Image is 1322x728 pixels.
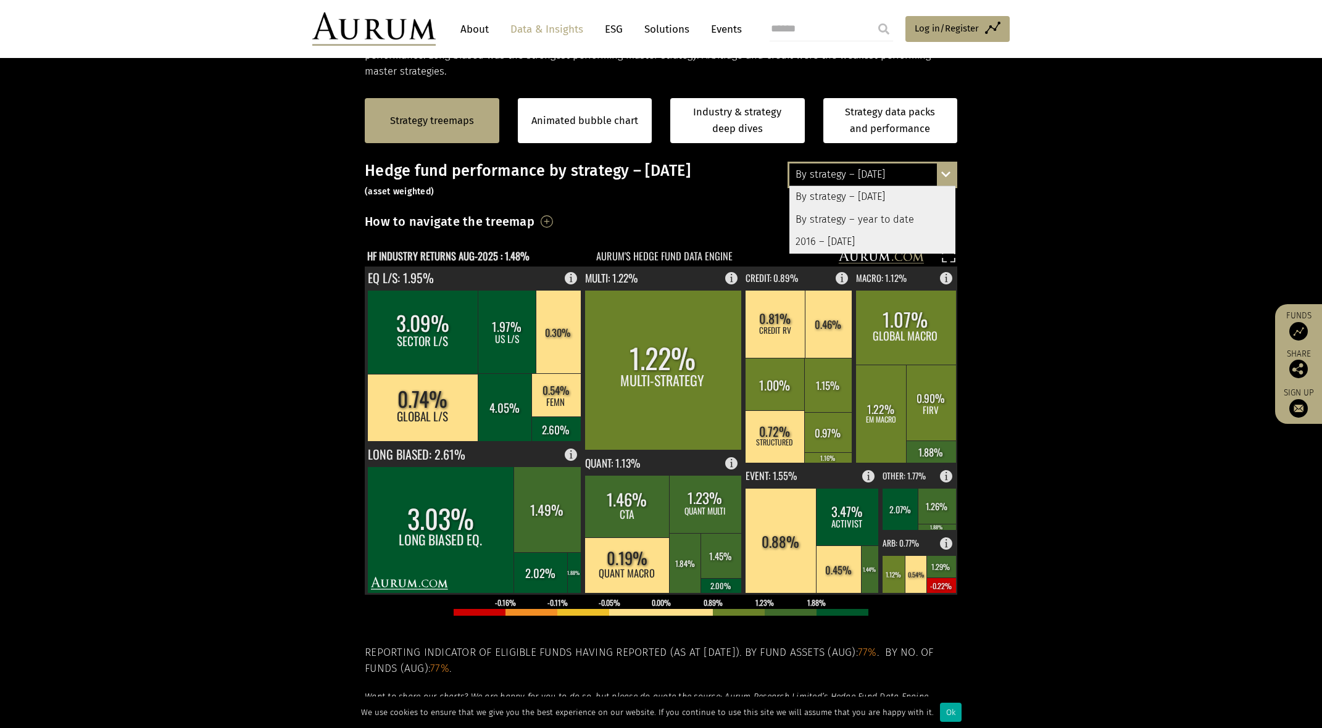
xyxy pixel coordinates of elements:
div: By strategy – [DATE] [789,163,955,186]
span: 77% [858,646,877,659]
a: About [454,18,495,41]
small: (asset weighted) [365,186,434,197]
img: Sign up to our newsletter [1289,399,1308,418]
div: Ok [940,703,962,722]
h3: Hedge fund performance by strategy – [DATE] [365,162,957,199]
a: Industry & strategy deep dives [670,98,805,143]
div: By strategy – year to date [789,209,955,231]
span: Log in/Register [915,21,979,36]
a: ESG [599,18,629,41]
a: Animated bubble chart [531,113,638,129]
em: Want to share our charts? We are happy for you to do so, but please do quote the source: Aurum Re... [365,692,928,702]
h3: How to navigate the treemap [365,211,534,232]
div: By strategy – [DATE] [789,186,955,209]
img: Aurum [312,12,436,46]
img: Share this post [1289,360,1308,378]
a: Sign up [1281,387,1316,418]
a: Strategy treemaps [390,113,474,129]
input: Submit [871,17,896,41]
h5: Reporting indicator of eligible funds having reported (as at [DATE]). By fund assets (Aug): . By ... [365,645,957,677]
div: 2016 – [DATE] [789,231,955,253]
div: Share [1281,350,1316,378]
a: Log in/Register [905,16,1010,42]
a: Strategy data packs and performance [823,98,958,143]
a: Solutions [638,18,696,41]
a: Funds [1281,310,1316,341]
img: Access Funds [1289,322,1308,341]
span: 77% [430,662,449,675]
a: Data & Insights [504,18,589,41]
a: Events [705,18,742,41]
